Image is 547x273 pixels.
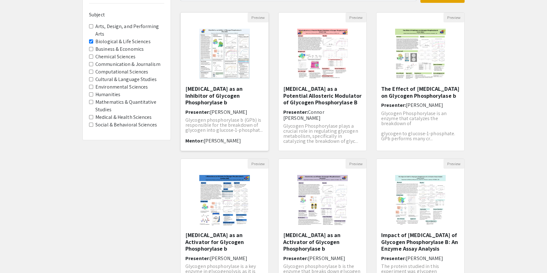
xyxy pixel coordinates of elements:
label: Business & Economics [95,45,144,53]
label: Medical & Health Sciences [95,113,152,121]
div: Open Presentation <p><strong>Diphenhydramine as a Potential Allosteric Modulator of Glycogen Phos... [278,12,367,151]
span: Connor [PERSON_NAME] [283,109,324,121]
iframe: Chat [5,245,27,268]
img: <p>Impact of Zoloft of Glycogen Phosphorylase B: An Enzyme Assay Analysis</p> [389,169,452,232]
div: Open Presentation <p class="ql-align-center"><strong style="color: black;">Modafinil as an Inhibi... [180,12,269,151]
h5: [MEDICAL_DATA] as an Activator of Glycogen Phosphorylase b [283,232,362,252]
h6: Subject [89,12,164,18]
img: <p><span style="color: rgb(33, 33, 33);">Vitamin D3 as an Activator of Glycogen Phosphorylase b</... [291,169,354,232]
span: [PERSON_NAME] [210,109,247,115]
h5: [MEDICAL_DATA] as an Inhibitor of Glycogen Phosphorylase b [185,85,264,106]
p: Glycogen Phosphorylase is an enzyme that catalyzes the breakdown of [381,111,460,126]
h5: The Effect of [MEDICAL_DATA] on Glycogen Phosphorylase b [381,85,460,99]
img: <p>L-Glutamine as an Activator for Glycogen Phosphorylase b</p> [193,169,256,232]
p: Glycogen Phosphorylase plays a crucial role in regulating glycogen metabolism, specifically in ca... [283,124,362,144]
span: [PERSON_NAME] [204,137,241,144]
label: Humanities [95,91,120,98]
span: Glycogen phosphorylase b (GPb) is responsible for the breakdown of glycogen into glucose-1-phosph... [185,117,263,133]
label: Environmental Sciences [95,83,148,91]
button: Preview [346,13,366,22]
label: Computational Sciences [95,68,148,76]
h6: Presenter: [381,255,460,261]
label: Social & Behavioral Sciences [95,121,157,129]
img: <p class="ql-align-center"><strong style="color: black;">Modafinil as an Inhibitor of Glycogen Ph... [193,22,256,85]
button: Preview [248,159,268,169]
h5: [MEDICAL_DATA] as a Potential Allosteric Modulator of Glycogen Phosphorylase B [283,85,362,106]
img: <p>The Effect of Prednisone on Glycogen Phosphorylase b</p> [389,22,452,85]
span: [PERSON_NAME] [406,102,443,108]
h6: Presenter: [283,255,362,261]
button: Preview [443,13,464,22]
label: Biological & Life Sciences [95,38,151,45]
label: Arts, Design, and Performing Arts [95,23,164,38]
span: [PERSON_NAME] [210,255,247,262]
h5: Impact of [MEDICAL_DATA] of Glycogen Phosphorylase B: An Enzyme Assay Analysis [381,232,460,252]
span: [PERSON_NAME] [308,255,345,262]
span: Mentor: [185,137,204,144]
label: Cultural & Language Studies [95,76,157,83]
img: <p><strong>Diphenhydramine as a Potential Allosteric Modulator of Glycogen Phosphorylase B</stron... [291,22,354,85]
h6: Presenter: [185,109,264,115]
h6: Presenter: [283,109,362,121]
label: Mathematics & Quantitative Studies [95,98,164,113]
label: Communication & Journalism [95,61,160,68]
button: Preview [248,13,268,22]
h6: Presenter: [185,255,264,261]
span: Mentor: [381,146,400,153]
label: Chemical Sciences [95,53,135,61]
button: Preview [443,159,464,169]
div: Open Presentation <p>The Effect of Prednisone on Glycogen Phosphorylase b</p> [376,12,465,151]
button: Preview [346,159,366,169]
p: glycogen to glucose-1-phosphate. GPb performs many cr... [381,131,460,141]
span: [PERSON_NAME] [400,146,437,153]
span: [PERSON_NAME] [406,255,443,262]
h6: Presenter: [381,102,460,108]
h5: [MEDICAL_DATA] as an Activator for Glycogen Phosphorylase b [185,232,264,252]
